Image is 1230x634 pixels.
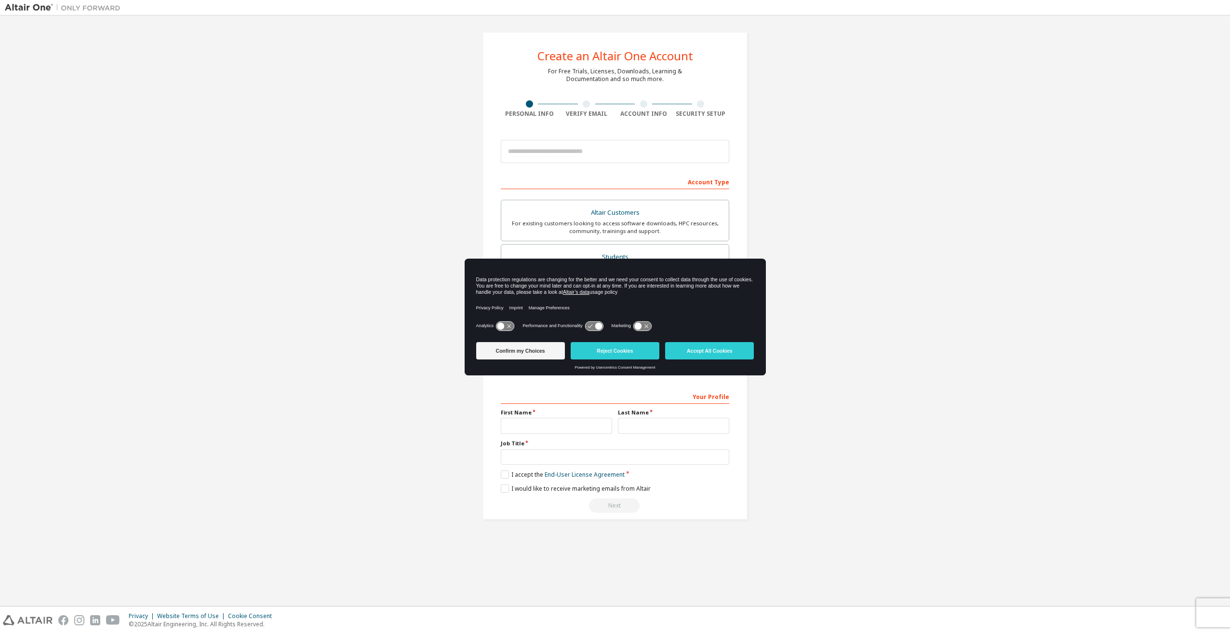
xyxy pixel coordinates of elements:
[501,388,729,404] div: Your Profile
[545,470,625,479] a: End-User License Agreement
[507,206,723,220] div: Altair Customers
[548,68,682,83] div: For Free Trials, Licenses, Downloads, Learning & Documentation and so much more.
[90,615,100,625] img: linkedin.svg
[501,440,729,447] label: Job Title
[74,615,84,625] img: instagram.svg
[507,250,723,264] div: Students
[5,3,125,13] img: Altair One
[501,409,612,416] label: First Name
[501,110,558,118] div: Personal Info
[106,615,120,625] img: youtube.svg
[618,409,729,416] label: Last Name
[58,615,68,625] img: facebook.svg
[228,612,278,620] div: Cookie Consent
[558,110,615,118] div: Verify Email
[501,498,729,513] div: Read and acccept EULA to continue
[501,470,625,479] label: I accept the
[672,110,730,118] div: Security Setup
[507,220,723,235] div: For existing customers looking to access software downloads, HPC resources, community, trainings ...
[129,612,157,620] div: Privacy
[3,615,53,625] img: altair_logo.svg
[615,110,672,118] div: Account Info
[537,50,693,62] div: Create an Altair One Account
[501,484,651,493] label: I would like to receive marketing emails from Altair
[129,620,278,628] p: © 2025 Altair Engineering, Inc. All Rights Reserved.
[157,612,228,620] div: Website Terms of Use
[501,174,729,189] div: Account Type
